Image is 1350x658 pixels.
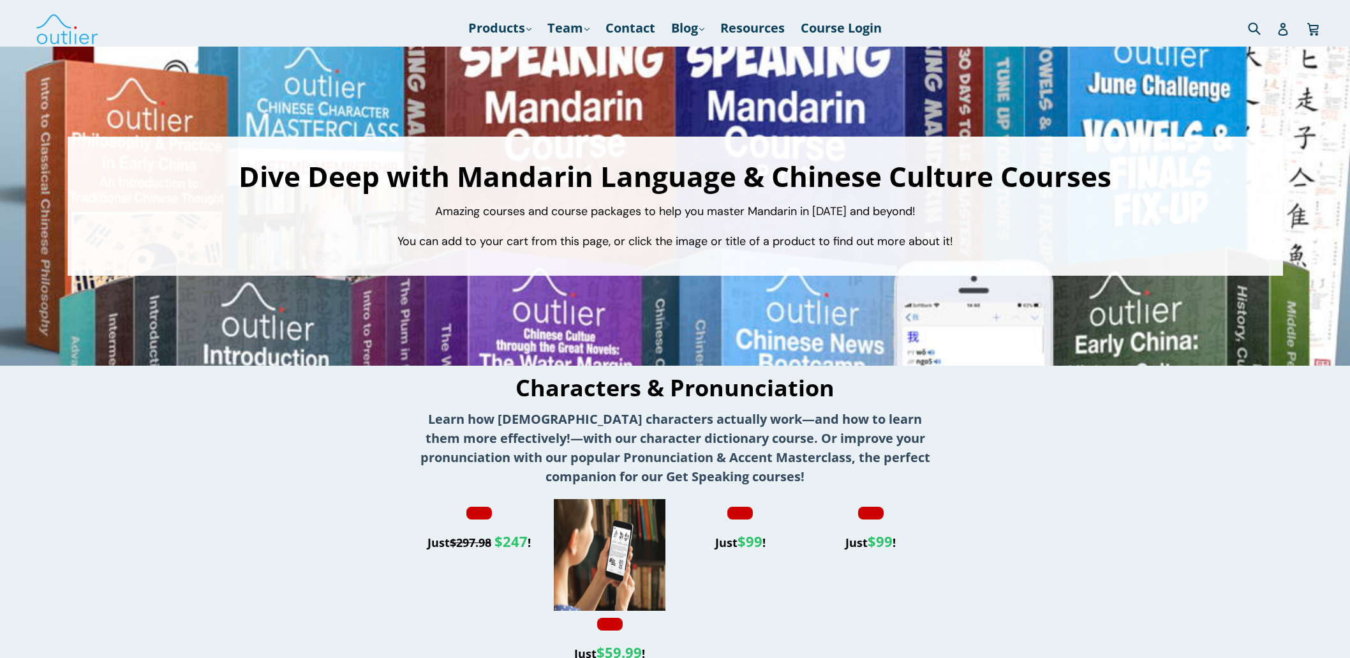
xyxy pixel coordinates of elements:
span: Amazing courses and course packages to help you master Mandarin in [DATE] and beyond! [435,204,916,219]
strong: Learn how [DEMOGRAPHIC_DATA] characters actually work—and how to learn them more effectively!—wit... [420,410,930,485]
h1: Dive Deep with Mandarin Language & Chinese Culture Courses [80,162,1270,190]
img: Outlier Linguistics [35,10,99,47]
a: Blog [665,17,711,40]
input: Search [1245,15,1280,41]
span: $247 [494,532,528,551]
a: Resources [714,17,791,40]
span: $99 [738,532,762,551]
a: Contact [599,17,662,40]
s: $297.98 [450,535,491,550]
a: Course Login [794,17,888,40]
span: Just ! [427,535,531,550]
a: Team [541,17,596,40]
a: Products [462,17,538,40]
span: Just ! [845,535,896,550]
span: You can add to your cart from this page, or click the image or title of a product to find out mor... [397,234,953,249]
span: Just ! [715,535,766,550]
span: $99 [868,532,893,551]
